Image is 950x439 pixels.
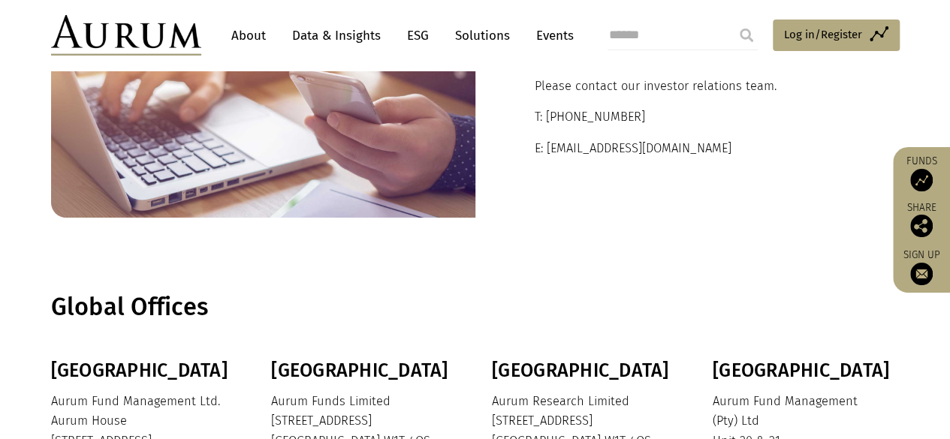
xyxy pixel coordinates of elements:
[51,293,896,322] h1: Global Offices
[224,22,273,50] a: About
[448,22,517,50] a: Solutions
[900,248,942,285] a: Sign up
[529,22,574,50] a: Events
[51,359,234,382] h3: [GEOGRAPHIC_DATA]
[910,215,933,237] img: Share this post
[900,203,942,237] div: Share
[713,359,896,382] h3: [GEOGRAPHIC_DATA]
[535,77,840,96] p: Please contact our investor relations team.
[910,263,933,285] img: Sign up to our newsletter
[271,359,454,382] h3: [GEOGRAPHIC_DATA]
[51,15,201,56] img: Aurum
[900,155,942,191] a: Funds
[492,359,675,382] h3: [GEOGRAPHIC_DATA]
[400,22,436,50] a: ESG
[285,22,388,50] a: Data & Insights
[910,169,933,191] img: Access Funds
[535,139,840,158] p: E: [EMAIL_ADDRESS][DOMAIN_NAME]
[731,20,762,50] input: Submit
[535,107,840,127] p: T: [PHONE_NUMBER]
[784,26,862,44] span: Log in/Register
[773,20,900,51] a: Log in/Register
